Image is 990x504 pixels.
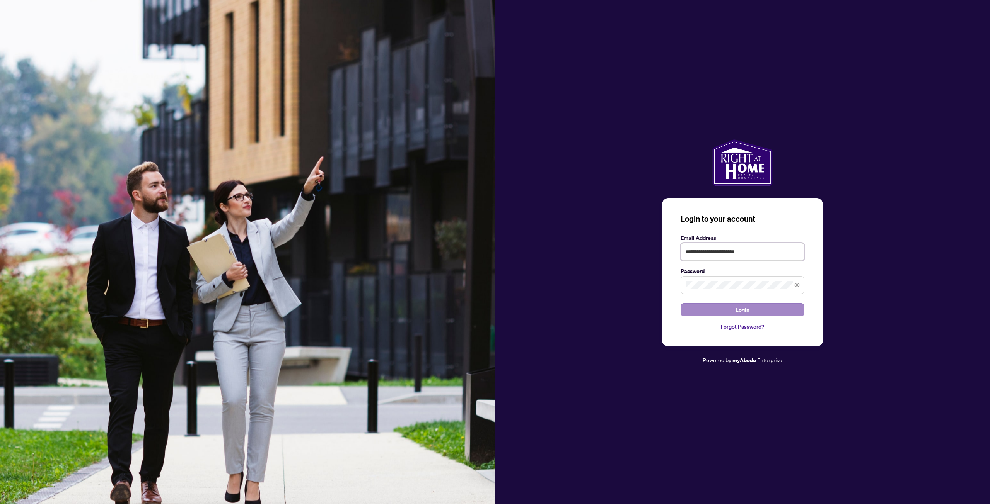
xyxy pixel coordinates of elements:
[732,356,756,365] a: myAbode
[681,234,804,242] label: Email Address
[712,139,772,186] img: ma-logo
[681,322,804,331] a: Forgot Password?
[681,214,804,224] h3: Login to your account
[736,304,749,316] span: Login
[757,356,782,363] span: Enterprise
[794,282,800,288] span: eye-invisible
[681,267,804,275] label: Password
[681,303,804,316] button: Login
[703,356,731,363] span: Powered by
